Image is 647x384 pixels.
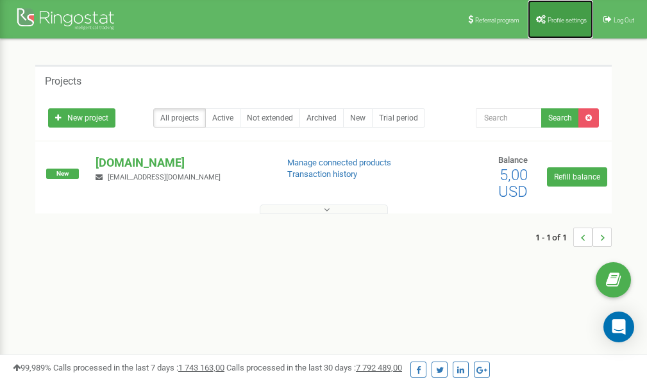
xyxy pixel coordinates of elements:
[535,215,612,260] nav: ...
[287,169,357,179] a: Transaction history
[13,363,51,372] span: 99,989%
[178,363,224,372] u: 1 743 163,00
[498,166,528,201] span: 5,00 USD
[547,167,607,187] a: Refill balance
[475,17,519,24] span: Referral program
[108,173,221,181] span: [EMAIL_ADDRESS][DOMAIN_NAME]
[240,108,300,128] a: Not extended
[614,17,634,24] span: Log Out
[548,17,587,24] span: Profile settings
[205,108,240,128] a: Active
[153,108,206,128] a: All projects
[226,363,402,372] span: Calls processed in the last 30 days :
[356,363,402,372] u: 7 792 489,00
[48,108,115,128] a: New project
[541,108,579,128] button: Search
[46,169,79,179] span: New
[45,76,81,87] h5: Projects
[372,108,425,128] a: Trial period
[96,154,266,171] p: [DOMAIN_NAME]
[287,158,391,167] a: Manage connected products
[299,108,344,128] a: Archived
[343,108,373,128] a: New
[535,228,573,247] span: 1 - 1 of 1
[476,108,542,128] input: Search
[498,155,528,165] span: Balance
[53,363,224,372] span: Calls processed in the last 7 days :
[603,312,634,342] div: Open Intercom Messenger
